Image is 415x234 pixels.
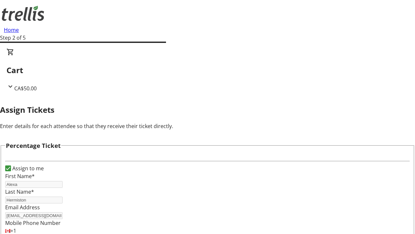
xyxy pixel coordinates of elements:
[6,64,409,76] h2: Cart
[5,219,61,227] label: Mobile Phone Number
[14,85,37,92] span: CA$50.00
[5,188,34,195] label: Last Name*
[5,204,40,211] label: Email Address
[5,173,35,180] label: First Name*
[11,164,44,172] label: Assign to me
[6,141,61,150] h3: Percentage Ticket
[6,48,409,92] div: CartCA$50.00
